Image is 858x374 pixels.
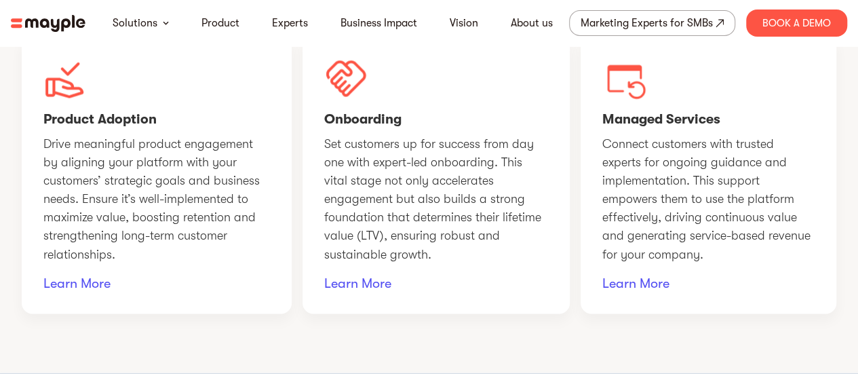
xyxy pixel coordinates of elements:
h4: Managed Services [602,111,815,128]
a: Vision [450,15,478,31]
a: Learn More [602,274,815,292]
a: Solutions [113,15,157,31]
a: Marketing Experts for SMBs [569,10,735,36]
h4: Onboarding [324,111,548,128]
a: Experts [272,15,308,31]
p: Connect customers with trusted experts for ongoing guidance and implementation. This support empo... [602,135,815,263]
h4: Product Adoption [43,111,270,128]
a: Product [201,15,239,31]
p: Set customers up for success from day one with expert-led onboarding. This vital stage not only a... [324,135,548,263]
div: Marketing Experts for SMBs [581,14,713,33]
a: Business Impact [340,15,417,31]
img: arrow-down [163,21,169,25]
p: Drive meaningful product engagement by aligning your platform with your customers’ strategic goal... [43,135,270,263]
a: Learn More [324,274,548,292]
img: mayple-logo [11,15,85,32]
a: About us [511,15,553,31]
div: Book A Demo [746,10,847,37]
a: Learn More [43,274,270,292]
